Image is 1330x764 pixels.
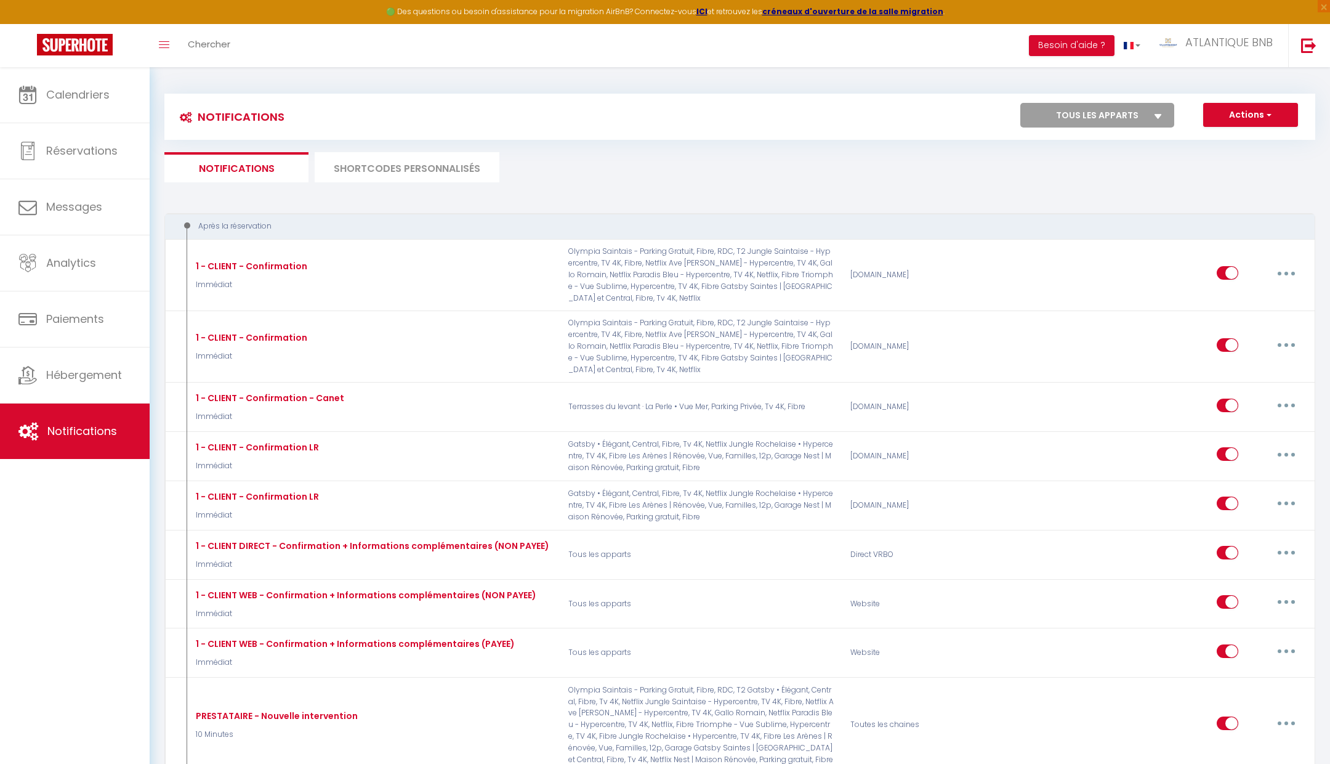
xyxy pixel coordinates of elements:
[193,510,319,521] p: Immédiat
[762,6,943,17] a: créneaux d'ouverture de la salle migration
[47,423,117,439] span: Notifications
[842,635,1030,671] div: Website
[842,389,1030,425] div: [DOMAIN_NAME]
[842,246,1030,304] div: [DOMAIN_NAME]
[193,460,319,472] p: Immédiat
[842,438,1030,474] div: [DOMAIN_NAME]
[46,143,118,158] span: Réservations
[1029,35,1114,56] button: Besoin d'aide ?
[842,317,1030,375] div: [DOMAIN_NAME]
[193,331,307,344] div: 1 - CLIENT - Confirmation
[193,539,549,553] div: 1 - CLIENT DIRECT - Confirmation + Informations complémentaires (NON PAYEE)
[315,152,499,182] li: SHORTCODES PERSONNALISÉS
[193,657,515,668] p: Immédiat
[560,389,842,425] p: Terrasses du levant · La Perle • Vue Mer, Parking Privée, Tv 4K, Fibre
[193,259,307,273] div: 1 - CLIENT - Confirmation
[1278,709,1321,755] iframe: Chat
[560,537,842,572] p: Tous les apparts
[193,411,344,423] p: Immédiat
[176,221,1281,232] div: Après la réservation
[842,487,1030,523] div: [DOMAIN_NAME]
[560,586,842,622] p: Tous les apparts
[193,608,536,620] p: Immédiat
[193,279,307,291] p: Immédiat
[37,34,113,55] img: Super Booking
[193,351,307,362] p: Immédiat
[560,635,842,671] p: Tous les apparts
[1301,38,1316,53] img: logout
[842,537,1030,572] div: Direct VRBO
[46,255,96,270] span: Analytics
[696,6,707,17] a: ICI
[560,438,842,474] p: Gatsby • Élégant, Central, Fibre, Tv 4K, Netflix Jungle Rochelaise • Hypercentre, TV 4K, Fibre Le...
[10,5,47,42] button: Ouvrir le widget de chat LiveChat
[193,709,358,723] div: PRESTATAIRE - Nouvelle intervention
[164,152,308,182] li: Notifications
[188,38,230,51] span: Chercher
[193,391,344,405] div: 1 - CLIENT - Confirmation - Canet
[560,487,842,523] p: Gatsby • Élégant, Central, Fibre, Tv 4K, Netflix Jungle Rochelaise • Hypercentre, TV 4K, Fibre Le...
[842,586,1030,622] div: Website
[193,559,549,571] p: Immédiat
[179,24,240,67] a: Chercher
[46,311,104,327] span: Paiements
[193,490,319,503] div: 1 - CLIENT - Confirmation LR
[1203,103,1298,128] button: Actions
[46,199,102,214] span: Messages
[1159,38,1177,47] img: ...
[193,637,515,651] div: 1 - CLIENT WEB - Confirmation + Informations complémentaires (PAYEE)
[1185,35,1273,50] span: ATLANTIQUE BNB
[193,441,319,454] div: 1 - CLIENT - Confirmation LR
[1150,24,1288,67] a: ... ATLANTIQUE BNB
[560,317,842,375] p: Olympia Saintais - Parking Gratuit, Fibre, RDC, T2 Jungle Saintaise - Hypercentre, TV 4K, Fibre, ...
[560,246,842,304] p: Olympia Saintais - Parking Gratuit, Fibre, RDC, T2 Jungle Saintaise - Hypercentre, TV 4K, Fibre, ...
[174,103,284,131] h3: Notifications
[193,729,358,741] p: 10 Minutes
[193,588,536,602] div: 1 - CLIENT WEB - Confirmation + Informations complémentaires (NON PAYEE)
[46,87,110,102] span: Calendriers
[46,367,122,383] span: Hébergement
